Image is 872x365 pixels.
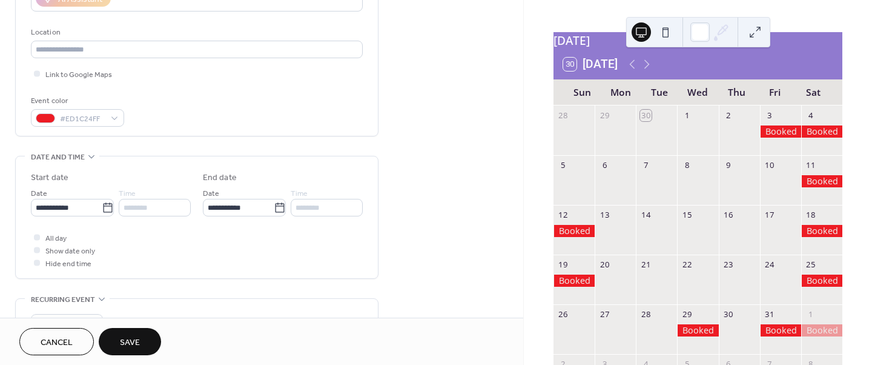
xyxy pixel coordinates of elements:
div: 24 [764,259,775,270]
div: Location [31,26,360,39]
div: Booked [760,324,801,337]
span: All day [45,232,67,245]
div: End date [203,172,237,184]
div: Mon [602,79,641,105]
div: Start date [31,172,68,184]
div: 15 [682,209,693,220]
span: Show date only [45,245,95,258]
span: #ED1C24FF [60,113,105,126]
div: 29 [599,110,610,121]
div: 27 [599,309,610,320]
div: 9 [723,159,734,170]
div: 3 [764,110,775,121]
button: Cancel [19,328,94,355]
button: Save [99,328,161,355]
span: Hide end time [45,258,91,270]
div: 2 [723,110,734,121]
div: 18 [805,209,816,220]
div: 20 [599,259,610,270]
div: 29 [682,309,693,320]
div: Event color [31,95,122,107]
div: Booked [677,324,718,337]
div: 26 [558,309,569,320]
span: Recurring event [31,293,95,306]
div: Fri [756,79,794,105]
div: 21 [640,259,651,270]
div: Booked [553,225,595,237]
div: 5 [558,159,569,170]
span: Time [119,187,136,200]
div: 30 [723,309,734,320]
div: 30 [640,110,651,121]
div: 13 [599,209,610,220]
span: Date [203,187,219,200]
div: [DATE] [553,32,842,50]
span: Do not repeat [36,317,81,331]
div: Thu [717,79,756,105]
div: 10 [764,159,775,170]
div: Booked [801,324,842,337]
span: Date [31,187,47,200]
div: 7 [640,159,651,170]
div: Booked [760,126,801,138]
span: Link to Google Maps [45,69,112,81]
div: 11 [805,159,816,170]
div: Tue [640,79,679,105]
div: 1 [682,110,693,121]
div: Booked [553,275,595,287]
div: 6 [599,159,610,170]
div: 16 [723,209,734,220]
span: Save [120,337,140,349]
div: 22 [682,259,693,270]
div: Sun [563,79,602,105]
div: 28 [640,309,651,320]
div: Booked [801,126,842,138]
div: 19 [558,259,569,270]
div: 25 [805,259,816,270]
div: 23 [723,259,734,270]
div: 28 [558,110,569,121]
div: Sat [794,79,833,105]
div: Booked [801,175,842,187]
div: Wed [679,79,718,105]
div: Booked [801,275,842,287]
div: 31 [764,309,775,320]
div: 14 [640,209,651,220]
span: Time [291,187,308,200]
div: 4 [805,110,816,121]
div: Booked [801,225,842,237]
div: 12 [558,209,569,220]
div: 1 [805,309,816,320]
span: Date and time [31,151,85,164]
div: 8 [682,159,693,170]
div: 17 [764,209,775,220]
button: 30[DATE] [559,55,622,74]
span: Cancel [41,337,73,349]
